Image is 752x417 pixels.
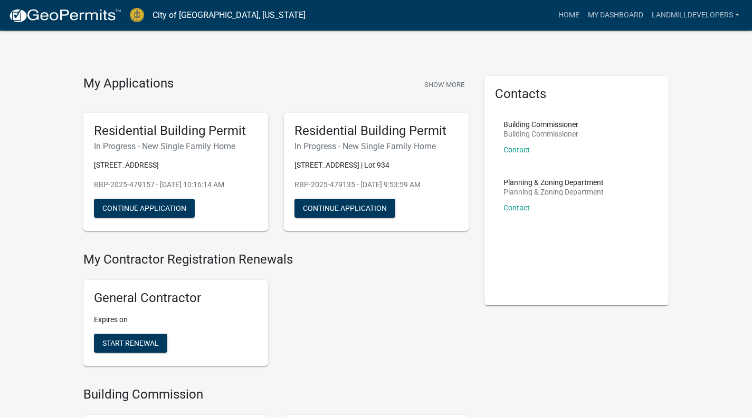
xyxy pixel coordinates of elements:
wm-registration-list-section: My Contractor Registration Renewals [83,252,469,374]
p: [STREET_ADDRESS] | Lot 934 [294,160,458,171]
p: RBP-2025-479135 - [DATE] 9:53:59 AM [294,179,458,190]
p: Planning & Zoning Department [503,179,604,186]
a: Contact [503,146,530,154]
h4: My Contractor Registration Renewals [83,252,469,267]
h5: Residential Building Permit [94,123,258,139]
a: My Dashboard [584,5,648,25]
p: Building Commissioner [503,130,578,138]
p: RBP-2025-479157 - [DATE] 10:16:14 AM [94,179,258,190]
button: Continue Application [294,199,395,218]
a: landmilldevelopers [648,5,744,25]
h6: In Progress - New Single Family Home [94,141,258,151]
a: Home [554,5,584,25]
p: Planning & Zoning Department [503,188,604,196]
h4: My Applications [83,76,174,92]
h5: Residential Building Permit [294,123,458,139]
h5: General Contractor [94,290,258,306]
h4: Building Commission [83,387,469,402]
button: Continue Application [94,199,195,218]
button: Start Renewal [94,334,167,353]
a: City of [GEOGRAPHIC_DATA], [US_STATE] [153,6,306,24]
a: Contact [503,203,530,212]
span: Start Renewal [102,339,159,347]
button: Show More [420,76,469,93]
h5: Contacts [495,86,659,102]
p: [STREET_ADDRESS] [94,160,258,171]
h6: In Progress - New Single Family Home [294,141,458,151]
p: Expires on [94,314,258,325]
img: City of Jeffersonville, Indiana [130,8,144,22]
p: Building Commissioner [503,121,578,128]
